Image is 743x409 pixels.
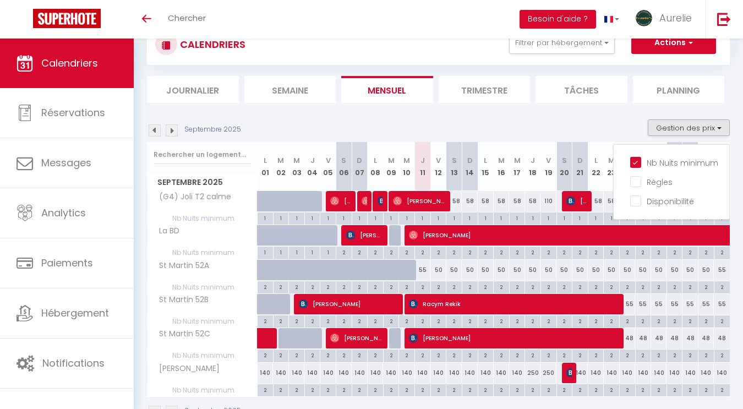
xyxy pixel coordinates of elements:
[258,315,273,326] div: 2
[541,212,556,223] div: 1
[714,281,730,292] div: 2
[168,12,206,24] span: Chercher
[714,260,730,280] div: 55
[274,315,289,326] div: 2
[698,260,714,280] div: 50
[659,11,692,25] span: Aurelie
[540,191,556,211] div: 110
[478,260,494,280] div: 50
[588,315,604,326] div: 2
[289,363,305,383] div: 140
[572,260,588,280] div: 50
[478,350,494,360] div: 2
[320,247,336,257] div: 1
[631,32,716,54] button: Actions
[682,142,698,191] th: 28
[498,155,505,166] abbr: M
[633,76,725,103] li: Planning
[393,190,446,211] span: [PERSON_NAME]
[620,260,636,280] div: 50
[154,145,251,165] input: Rechercher un logement...
[557,247,572,257] div: 2
[431,281,446,292] div: 2
[494,212,509,223] div: 1
[149,225,190,237] span: La BD
[310,155,315,166] abbr: J
[651,350,666,360] div: 2
[604,260,620,280] div: 50
[42,356,105,370] span: Notifications
[682,350,698,360] div: 2
[304,142,320,191] th: 04
[666,328,682,348] div: 48
[336,363,352,383] div: 140
[714,350,730,360] div: 2
[698,294,714,314] div: 55
[556,142,572,191] th: 20
[409,293,622,314] span: Racym Rekik
[531,155,535,166] abbr: J
[682,294,698,314] div: 55
[648,119,730,136] button: Gestion des prix
[635,294,651,314] div: 55
[577,155,583,166] abbr: D
[494,191,510,211] div: 58
[525,247,540,257] div: 2
[305,247,320,257] div: 1
[540,260,556,280] div: 50
[357,155,362,166] abbr: D
[446,260,462,280] div: 50
[604,247,619,257] div: 2
[258,350,273,360] div: 2
[147,315,257,328] span: Nb Nuits minimum
[494,281,509,292] div: 2
[604,191,620,211] div: 58
[409,328,622,348] span: [PERSON_NAME]
[478,315,494,326] div: 2
[352,363,368,383] div: 140
[462,350,478,360] div: 2
[651,294,667,314] div: 55
[149,294,211,306] span: St Martin 52B
[368,363,384,383] div: 140
[149,328,213,340] span: St Martin 52C
[320,142,336,191] th: 05
[352,142,368,191] th: 07
[635,260,651,280] div: 50
[635,142,651,191] th: 25
[274,281,289,292] div: 2
[682,328,698,348] div: 48
[430,260,446,280] div: 50
[431,212,446,223] div: 1
[41,56,98,70] span: Calendriers
[415,315,430,326] div: 2
[9,4,42,37] button: Ouvrir le widget de chat LiveChat
[147,247,257,259] span: Nb Nuits minimum
[304,363,320,383] div: 140
[258,247,273,257] div: 1
[494,350,509,360] div: 2
[258,142,274,191] th: 01
[462,142,478,191] th: 14
[509,32,615,54] button: Filtrer par hébergement
[666,142,682,191] th: 27
[698,142,714,191] th: 29
[682,315,698,326] div: 2
[478,212,494,223] div: 1
[41,256,93,270] span: Paiements
[147,350,257,362] span: Nb Nuits minimum
[651,260,667,280] div: 50
[717,12,731,26] img: logout
[293,155,300,166] abbr: M
[556,260,572,280] div: 50
[682,247,698,257] div: 2
[462,247,478,257] div: 2
[588,142,604,191] th: 22
[588,350,604,360] div: 2
[289,281,304,292] div: 2
[399,363,415,383] div: 140
[258,281,273,292] div: 2
[341,155,346,166] abbr: S
[588,260,604,280] div: 50
[714,294,730,314] div: 55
